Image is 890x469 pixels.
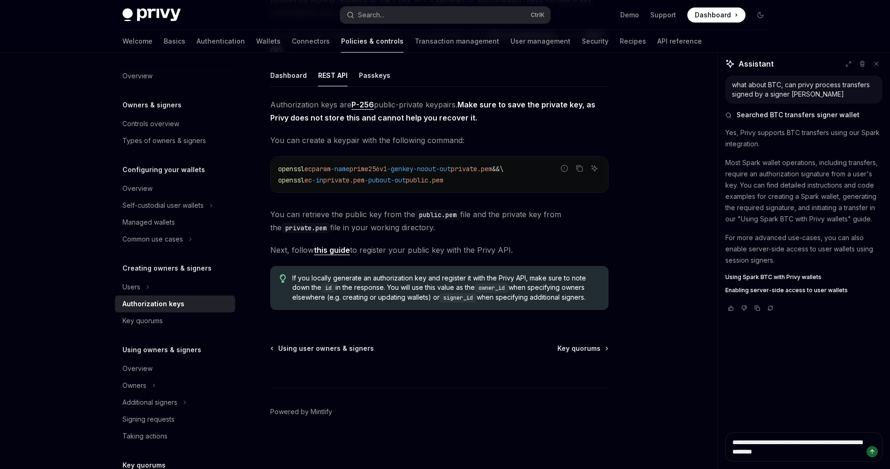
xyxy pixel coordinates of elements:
[278,344,374,353] span: Using user owners & signers
[122,135,206,146] div: Types of owners & signers
[365,176,391,184] span: -pubout
[122,315,163,326] div: Key quorums
[122,380,146,391] div: Owners
[115,197,235,214] button: Toggle Self-custodial user wallets section
[271,344,374,353] a: Using user owners & signers
[312,176,323,184] span: -in
[413,165,436,173] span: -noout
[867,446,878,457] button: Send message
[278,176,304,184] span: openssl
[314,245,350,255] a: this guide
[436,165,451,173] span: -out
[359,64,390,86] div: Passkeys
[115,279,235,295] button: Toggle Users section
[122,414,175,425] div: Signing requests
[270,208,609,234] span: You can retrieve the public key from the file and the private key from the file in your working d...
[122,8,181,22] img: dark logo
[340,7,550,23] button: Open search
[122,281,140,293] div: Users
[350,165,387,173] span: prime256v1
[115,132,235,149] a: Types of owners & signers
[406,176,443,184] span: public.pem
[753,8,768,23] button: Toggle dark mode
[122,298,184,310] div: Authorization keys
[115,312,235,329] a: Key quorums
[115,180,235,197] a: Overview
[725,303,737,313] button: Vote that response was good
[725,157,882,225] p: Most Spark wallet operations, including transfers, require an authorization signature from a user...
[738,58,774,69] span: Assistant
[582,30,609,53] a: Security
[280,274,286,283] svg: Tip
[292,30,330,53] a: Connectors
[115,428,235,445] a: Taking actions
[510,30,571,53] a: User management
[725,432,882,461] textarea: Ask a question...
[351,100,374,110] a: P-256
[122,234,183,245] div: Common use cases
[122,263,212,274] h5: Creating owners & signers
[115,377,235,394] button: Toggle Owners section
[115,231,235,248] button: Toggle Common use cases section
[270,98,609,124] span: Authorization keys are public-private keypairs.
[500,165,503,173] span: \
[331,165,350,173] span: -name
[725,110,882,120] button: Searched BTC transfers signer wallet
[115,68,235,84] a: Overview
[725,127,882,150] p: Yes, Privy supports BTC transfers using our Spark integration.
[115,214,235,231] a: Managed wallets
[278,165,304,173] span: openssl
[738,303,750,313] button: Vote that response was not good
[323,176,365,184] span: private.pem
[391,176,406,184] span: -out
[358,9,384,21] div: Search...
[650,10,676,20] a: Support
[122,164,205,175] h5: Configuring your wallets
[122,397,177,408] div: Additional signers
[122,217,175,228] div: Managed wallets
[475,283,509,293] code: owner_id
[270,64,307,86] div: Dashboard
[270,407,332,416] a: Powered by Mintlify
[737,110,860,120] span: Searched BTC transfers signer wallet
[122,200,204,211] div: Self-custodial user wallets
[115,360,235,377] a: Overview
[765,303,776,313] button: Reload last chat
[304,165,331,173] span: ecparam
[256,30,281,53] a: Wallets
[492,165,500,173] span: &&
[451,165,492,173] span: private.pem
[588,162,601,174] button: Ask AI
[415,210,460,220] code: public.pem
[752,303,763,313] button: Copy chat response
[115,115,235,132] a: Controls overview
[122,344,201,356] h5: Using owners & signers
[531,11,545,19] span: Ctrl K
[557,344,608,353] a: Key quorums
[657,30,702,53] a: API reference
[122,183,152,194] div: Overview
[270,243,609,257] span: Next, follow to register your public key with the Privy API.
[122,118,179,129] div: Controls overview
[122,70,152,82] div: Overview
[558,162,571,174] button: Report incorrect code
[725,287,848,294] span: Enabling server-side access to user wallets
[115,394,235,411] button: Toggle Additional signers section
[122,30,152,53] a: Welcome
[725,287,882,294] a: Enabling server-side access to user wallets
[115,295,235,312] a: Authorization keys
[620,30,646,53] a: Recipes
[573,162,586,174] button: Copy the contents from the code block
[687,8,745,23] a: Dashboard
[415,30,499,53] a: Transaction management
[620,10,639,20] a: Demo
[341,30,403,53] a: Policies & controls
[122,363,152,374] div: Overview
[321,283,335,293] code: id
[164,30,185,53] a: Basics
[304,176,312,184] span: ec
[281,223,330,233] code: private.pem
[197,30,245,53] a: Authentication
[292,273,599,303] span: If you locally generate an authorization key and register it with the Privy API, make sure to not...
[695,10,731,20] span: Dashboard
